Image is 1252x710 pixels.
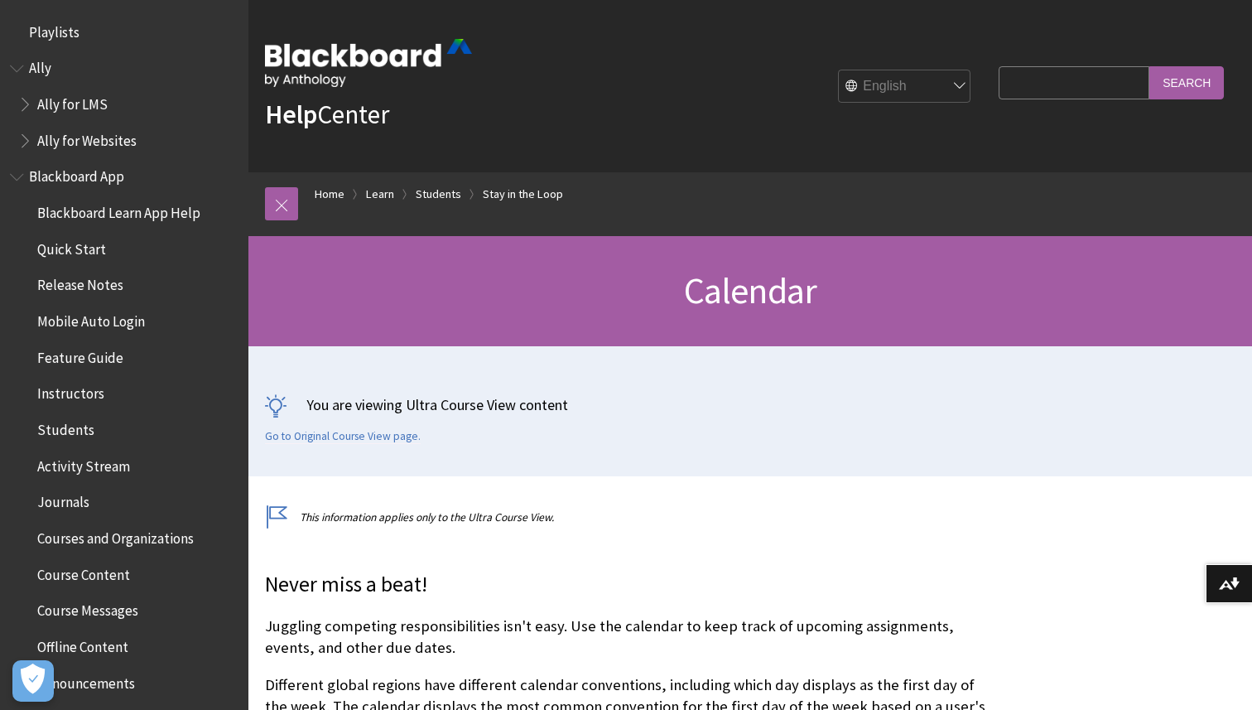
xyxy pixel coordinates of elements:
[684,268,817,313] span: Calendar
[416,184,461,205] a: Students
[265,616,990,659] p: Juggling competing responsibilities isn't easy. Use the calendar to keep track of upcoming assign...
[37,272,123,294] span: Release Notes
[12,660,54,702] button: Open Preferences
[37,416,94,438] span: Students
[37,597,138,620] span: Course Messages
[315,184,344,205] a: Home
[265,98,317,131] strong: Help
[37,669,135,692] span: Announcements
[10,18,238,46] nav: Book outline for Playlists
[37,489,89,511] span: Journals
[265,429,421,444] a: Go to Original Course View page.
[839,70,971,104] select: Site Language Selector
[366,184,394,205] a: Learn
[265,570,990,600] p: Never miss a beat!
[37,127,137,149] span: Ally for Websites
[37,633,128,655] span: Offline Content
[265,98,389,131] a: HelpCenter
[37,307,145,330] span: Mobile Auto Login
[265,39,472,87] img: Blackboard by Anthology
[37,561,130,583] span: Course Content
[1149,66,1224,99] input: Search
[37,90,108,113] span: Ally for LMS
[37,452,130,475] span: Activity Stream
[265,510,990,525] p: This information applies only to the Ultra Course View.
[37,344,123,366] span: Feature Guide
[37,380,104,403] span: Instructors
[37,235,106,258] span: Quick Start
[29,18,79,41] span: Playlists
[265,394,1235,415] p: You are viewing Ultra Course View content
[483,184,563,205] a: Stay in the Loop
[10,55,238,155] nav: Book outline for Anthology Ally Help
[37,524,194,547] span: Courses and Organizations
[37,199,200,221] span: Blackboard Learn App Help
[29,163,124,186] span: Blackboard App
[29,55,51,77] span: Ally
